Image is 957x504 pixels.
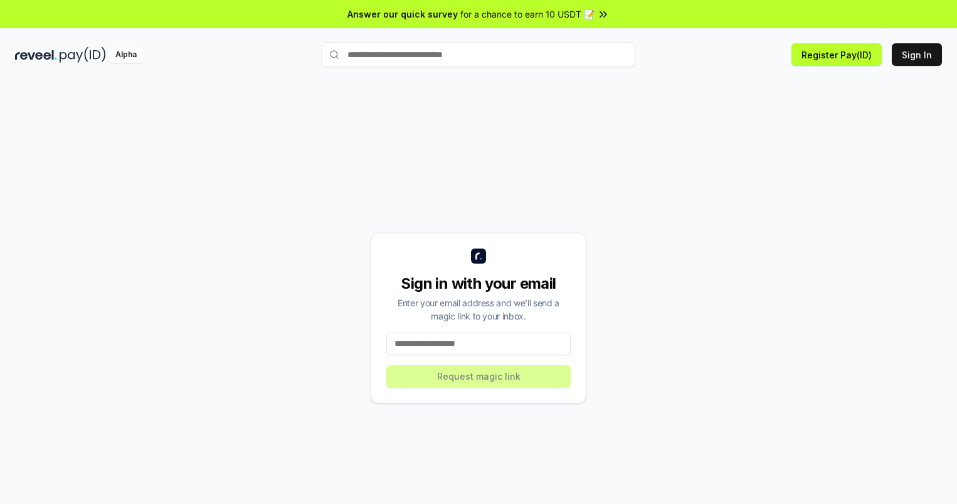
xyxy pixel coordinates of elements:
img: pay_id [60,47,106,63]
span: for a chance to earn 10 USDT 📝 [460,8,595,21]
span: Answer our quick survey [347,8,458,21]
img: logo_small [471,249,486,264]
button: Register Pay(ID) [791,43,882,66]
div: Enter your email address and we’ll send a magic link to your inbox. [386,296,571,323]
button: Sign In [892,43,942,66]
div: Sign in with your email [386,274,571,294]
div: Alpha [108,47,144,63]
img: reveel_dark [15,47,57,63]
